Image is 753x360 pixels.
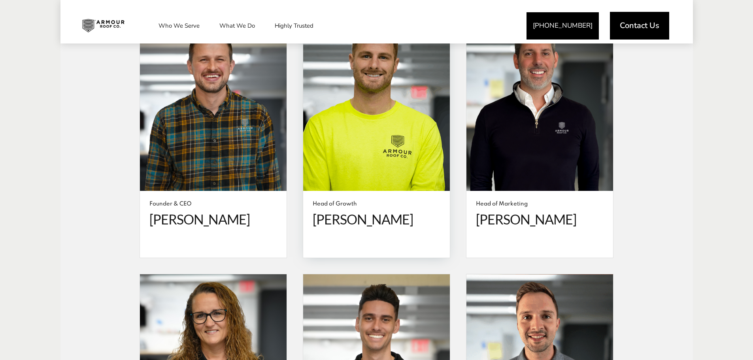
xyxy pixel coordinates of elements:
span: [PERSON_NAME] [149,211,277,228]
a: Contact Us [610,12,669,40]
span: [PERSON_NAME] [313,211,440,228]
a: [PHONE_NUMBER] [527,12,599,40]
a: What We Do [211,16,263,36]
a: Highly Trusted [267,16,321,36]
span: Contact Us [620,22,659,30]
span: Head of Growth [313,200,440,208]
span: Head of Marketing [476,200,604,208]
span: [PERSON_NAME] [476,211,604,228]
span: Founder & CEO [149,200,277,208]
a: Who We Serve [151,16,208,36]
img: Industrial and Commercial Roofing Company | Armour Roof Co. [76,16,130,36]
